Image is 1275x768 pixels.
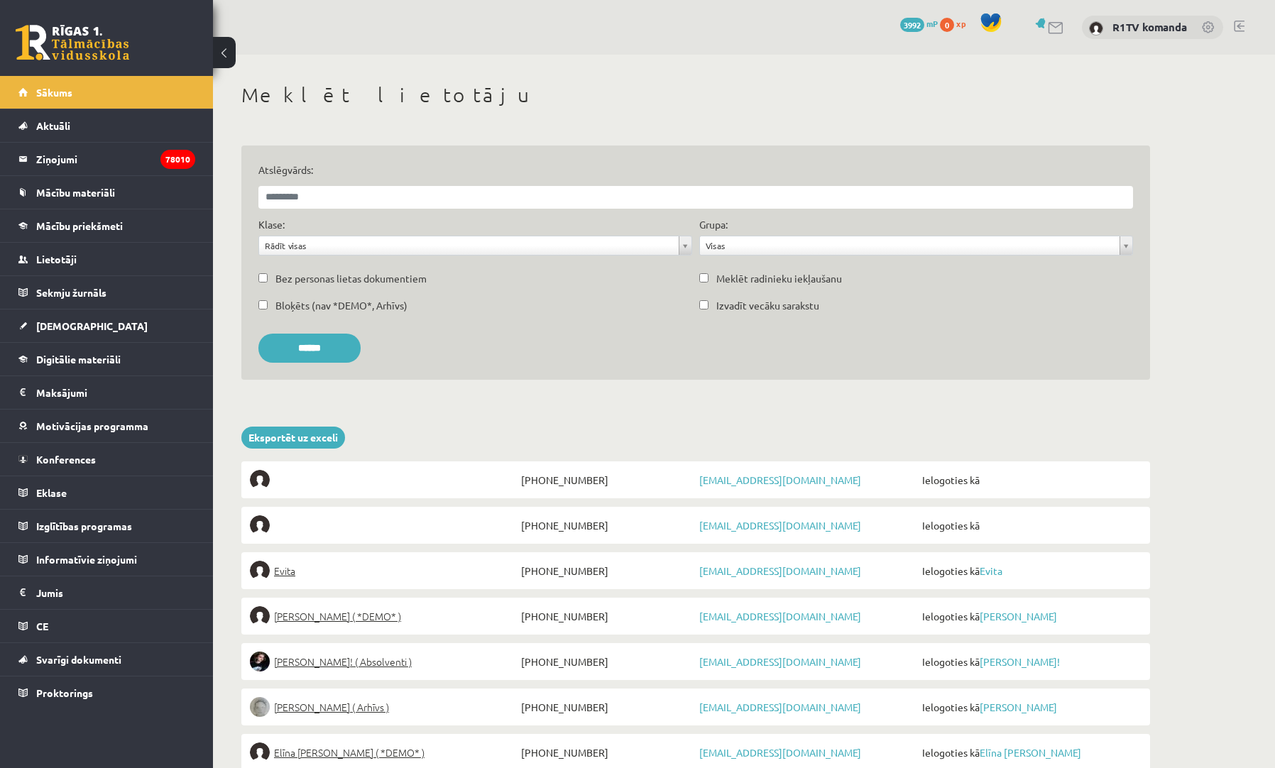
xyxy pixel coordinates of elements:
legend: Ziņojumi [36,143,195,175]
span: 0 [940,18,954,32]
legend: Maksājumi [36,376,195,409]
span: Jumis [36,586,63,599]
a: Proktorings [18,676,195,709]
span: Lietotāji [36,253,77,265]
span: [DEMOGRAPHIC_DATA] [36,319,148,332]
span: Sākums [36,86,72,99]
span: mP [926,18,938,29]
span: [PHONE_NUMBER] [518,652,696,671]
span: Ielogoties kā [919,742,1142,762]
a: [PERSON_NAME]! ( Absolventi ) [250,652,518,671]
span: Eklase [36,486,67,499]
span: Rādīt visas [265,236,673,255]
label: Atslēgvārds: [258,163,1133,177]
span: [PERSON_NAME] ( *DEMO* ) [274,606,401,626]
span: Mācību priekšmeti [36,219,123,232]
span: Ielogoties kā [919,697,1142,717]
span: [PHONE_NUMBER] [518,742,696,762]
a: [EMAIL_ADDRESS][DOMAIN_NAME] [699,655,861,668]
a: 0 xp [940,18,973,29]
a: [PERSON_NAME] [980,610,1057,622]
a: [EMAIL_ADDRESS][DOMAIN_NAME] [699,473,861,486]
span: Digitālie materiāli [36,353,121,366]
span: Visas [706,236,1114,255]
img: R1TV komanda [1089,21,1103,35]
a: Aktuāli [18,109,195,142]
span: Izglītības programas [36,520,132,532]
a: Maksājumi [18,376,195,409]
label: Klase: [258,217,285,232]
span: [PHONE_NUMBER] [518,561,696,581]
a: Visas [700,236,1132,255]
a: Lietotāji [18,243,195,275]
span: [PERSON_NAME] ( Arhīvs ) [274,697,389,717]
img: Sofija Anrio-Karlauska! [250,652,270,671]
a: [EMAIL_ADDRESS][DOMAIN_NAME] [699,564,861,577]
a: Elīna [PERSON_NAME] ( *DEMO* ) [250,742,518,762]
span: Motivācijas programma [36,419,148,432]
img: Evita [250,561,270,581]
a: [PERSON_NAME] [980,701,1057,713]
img: Lelde Braune [250,697,270,717]
a: Eklase [18,476,195,509]
span: [PHONE_NUMBER] [518,697,696,717]
a: Motivācijas programma [18,410,195,442]
span: Ielogoties kā [919,515,1142,535]
a: Sākums [18,76,195,109]
span: [PHONE_NUMBER] [518,606,696,626]
a: Jumis [18,576,195,609]
a: Izglītības programas [18,510,195,542]
span: Sekmju žurnāls [36,286,106,299]
span: Ielogoties kā [919,606,1142,626]
a: Digitālie materiāli [18,343,195,375]
label: Bez personas lietas dokumentiem [275,271,427,286]
span: CE [36,620,48,632]
span: Konferences [36,453,96,466]
a: [PERSON_NAME]! [980,655,1060,668]
span: Ielogoties kā [919,652,1142,671]
span: Evita [274,561,295,581]
a: [EMAIL_ADDRESS][DOMAIN_NAME] [699,746,861,759]
a: [DEMOGRAPHIC_DATA] [18,309,195,342]
span: [PHONE_NUMBER] [518,470,696,490]
a: Sekmju žurnāls [18,276,195,309]
span: Mācību materiāli [36,186,115,199]
a: Mācību materiāli [18,176,195,209]
span: Proktorings [36,686,93,699]
a: Rīgas 1. Tālmācības vidusskola [16,25,129,60]
a: Informatīvie ziņojumi [18,543,195,576]
a: Mācību priekšmeti [18,209,195,242]
a: [EMAIL_ADDRESS][DOMAIN_NAME] [699,610,861,622]
span: Aktuāli [36,119,70,132]
label: Izvadīt vecāku sarakstu [716,298,819,313]
a: CE [18,610,195,642]
label: Bloķēts (nav *DEMO*, Arhīvs) [275,298,407,313]
span: xp [956,18,965,29]
span: [PHONE_NUMBER] [518,515,696,535]
i: 78010 [160,150,195,169]
a: Evita [250,561,518,581]
a: R1TV komanda [1112,20,1187,34]
a: [PERSON_NAME] ( *DEMO* ) [250,606,518,626]
a: Evita [980,564,1002,577]
span: [PERSON_NAME]! ( Absolventi ) [274,652,412,671]
label: Meklēt radinieku iekļaušanu [716,271,842,286]
img: Elīna Jolanta Bunce [250,742,270,762]
a: 3992 mP [900,18,938,29]
span: 3992 [900,18,924,32]
span: Informatīvie ziņojumi [36,553,137,566]
span: Ielogoties kā [919,470,1142,490]
span: Elīna [PERSON_NAME] ( *DEMO* ) [274,742,425,762]
a: Konferences [18,443,195,476]
span: Ielogoties kā [919,561,1142,581]
a: Rādīt visas [259,236,691,255]
a: [PERSON_NAME] ( Arhīvs ) [250,697,518,717]
a: Elīna [PERSON_NAME] [980,746,1081,759]
a: Ziņojumi78010 [18,143,195,175]
span: Svarīgi dokumenti [36,653,121,666]
h1: Meklēt lietotāju [241,83,1150,107]
a: [EMAIL_ADDRESS][DOMAIN_NAME] [699,519,861,532]
img: Elīna Elizabete Ancveriņa [250,606,270,626]
a: Eksportēt uz exceli [241,427,345,449]
a: [EMAIL_ADDRESS][DOMAIN_NAME] [699,701,861,713]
